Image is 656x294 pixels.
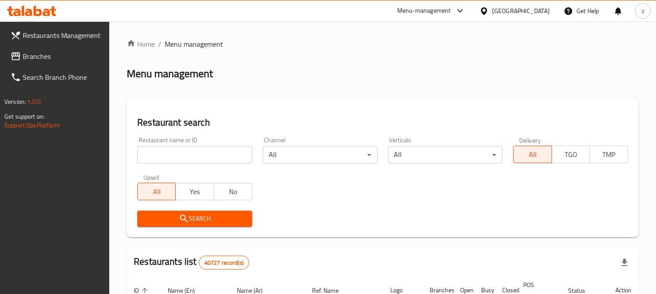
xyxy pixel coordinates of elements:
div: Total records count [199,256,249,270]
div: Menu-management [397,6,451,16]
span: All [517,148,548,161]
span: TMP [594,148,625,161]
button: Yes [175,183,214,200]
span: No [218,185,249,198]
nav: breadcrumb [127,39,639,49]
span: Search [144,213,245,224]
h2: Restaurants list [134,255,249,270]
label: Upsell [143,174,160,180]
span: Menu management [165,39,223,49]
span: 1.0.0 [27,96,41,107]
label: Delivery [519,137,541,143]
button: All [137,183,176,200]
span: Restaurants Management [23,30,103,41]
button: No [214,183,252,200]
button: TMP [590,146,628,163]
a: Support.OpsPlatform [4,120,60,131]
a: Search Branch Phone [3,67,110,88]
a: Restaurants Management [3,25,110,46]
h2: Menu management [127,67,213,81]
div: All [263,146,378,164]
input: Search for restaurant name or ID.. [137,146,252,164]
div: [GEOGRAPHIC_DATA] [492,6,550,16]
a: Home [127,39,155,49]
span: Yes [179,185,210,198]
a: Branches [3,46,110,67]
span: z [642,6,644,16]
button: TGO [552,146,590,163]
span: Get support on: [4,111,45,122]
h2: Restaurant search [137,116,628,129]
span: TGO [555,148,587,161]
li: / [158,39,161,49]
span: Version: [4,96,26,107]
span: Branches [23,51,103,62]
button: All [513,146,552,163]
span: Search Branch Phone [23,72,103,82]
span: 40727 record(s) [199,259,249,267]
div: All [388,146,503,164]
span: All [141,185,172,198]
button: Search [137,211,252,227]
div: Export file [614,252,635,273]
